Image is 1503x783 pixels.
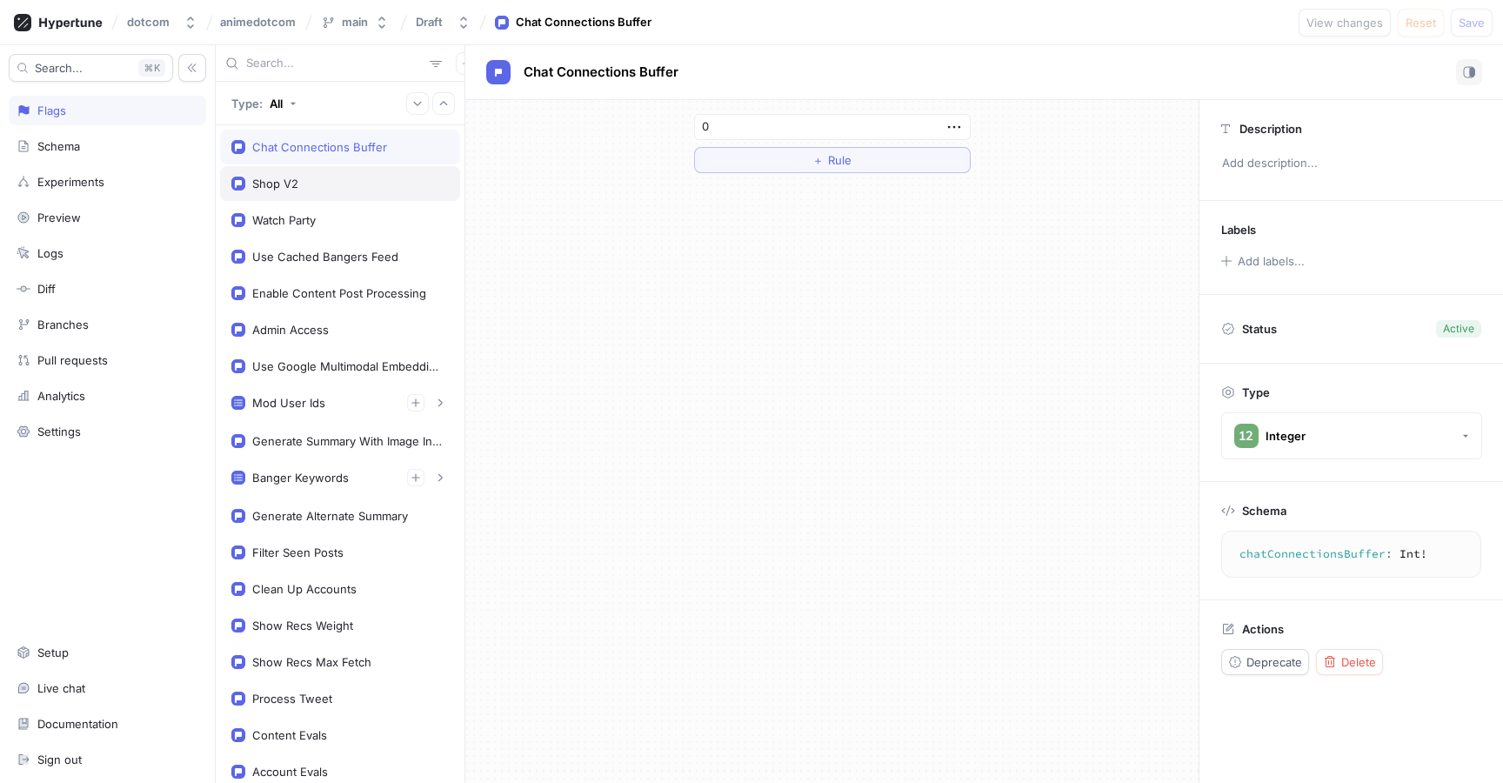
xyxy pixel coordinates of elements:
[1242,622,1284,636] p: Actions
[1299,9,1391,37] button: View changes
[37,246,63,260] div: Logs
[1221,412,1482,459] button: Integer
[252,509,408,523] div: Generate Alternate Summary
[252,545,344,559] div: Filter Seen Posts
[1459,17,1485,28] span: Save
[1341,657,1376,667] span: Delete
[1443,321,1474,337] div: Active
[252,728,327,742] div: Content Evals
[37,389,85,403] div: Analytics
[342,15,368,30] div: main
[120,8,204,37] button: dotcom
[37,753,82,766] div: Sign out
[1221,223,1256,237] p: Labels
[37,139,80,153] div: Schema
[37,681,85,695] div: Live chat
[37,353,108,367] div: Pull requests
[37,717,118,731] div: Documentation
[9,709,206,739] a: Documentation
[270,97,283,110] div: All
[694,147,971,173] button: ＋Rule
[37,104,66,117] div: Flags
[252,434,442,448] div: Generate Summary With Image Input
[1398,9,1444,37] button: Reset
[252,286,426,300] div: Enable Content Post Processing
[1221,649,1309,675] button: Deprecate
[246,55,423,72] input: Search...
[694,114,971,140] input: Enter number here
[1242,385,1270,399] p: Type
[252,582,357,596] div: Clean Up Accounts
[1229,539,1473,570] textarea: chatConnectionsBuffer: Int!
[516,14,651,31] div: Chat Connections Buffer
[252,177,298,191] div: Shop V2
[406,92,429,115] button: Expand all
[252,692,332,706] div: Process Tweet
[9,54,173,82] button: Search...K
[35,63,83,73] span: Search...
[1242,317,1277,341] p: Status
[231,97,263,110] p: Type:
[812,155,824,165] span: ＋
[828,155,852,165] span: Rule
[252,323,329,337] div: Admin Access
[1306,17,1383,28] span: View changes
[416,15,443,30] div: Draft
[1406,17,1436,28] span: Reset
[1214,149,1488,178] p: Add description...
[37,282,56,296] div: Diff
[252,140,387,154] div: Chat Connections Buffer
[1246,657,1302,667] span: Deprecate
[1266,429,1306,444] div: Integer
[37,646,69,659] div: Setup
[252,396,325,410] div: Mod User Ids
[524,65,678,79] span: Chat Connections Buffer
[432,92,455,115] button: Collapse all
[1239,122,1302,136] p: Description
[37,211,81,224] div: Preview
[409,8,478,37] button: Draft
[37,175,104,189] div: Experiments
[252,619,353,632] div: Show Recs Weight
[1238,256,1305,267] div: Add labels...
[37,318,89,331] div: Branches
[1451,9,1493,37] button: Save
[252,250,398,264] div: Use Cached Bangers Feed
[252,655,371,669] div: Show Recs Max Fetch
[252,471,349,485] div: Banger Keywords
[1242,504,1286,518] p: Schema
[252,213,316,227] div: Watch Party
[220,16,296,28] span: animedotcom
[225,88,303,118] button: Type: All
[127,15,170,30] div: dotcom
[1316,649,1383,675] button: Delete
[138,59,165,77] div: K
[314,8,396,37] button: main
[1215,250,1309,272] button: Add labels...
[252,359,442,373] div: Use Google Multimodal Embeddings
[252,765,328,779] div: Account Evals
[37,425,81,438] div: Settings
